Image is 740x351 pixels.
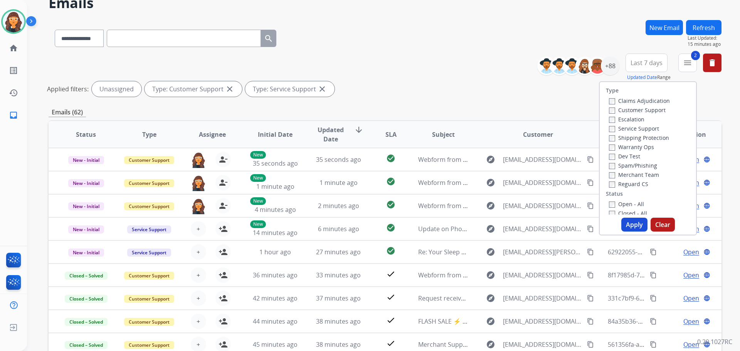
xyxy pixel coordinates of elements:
[219,270,228,280] mat-icon: person_add
[627,74,657,81] button: Updated Date
[256,182,294,191] span: 1 minute ago
[609,135,615,141] input: Shipping Protection
[608,248,725,256] span: 62922055-16a1-415c-8037-2c7d90fd5cbc
[264,34,273,43] mat-icon: search
[418,271,593,279] span: Webform from [EMAIL_ADDRESS][DOMAIN_NAME] on [DATE]
[626,54,668,72] button: Last 7 days
[503,340,582,349] span: [EMAIL_ADDRESS][DOMAIN_NAME]
[318,225,359,233] span: 6 minutes ago
[385,130,397,139] span: SLA
[253,228,298,237] span: 14 minutes ago
[609,211,615,217] input: Closed - All
[191,291,206,306] button: +
[219,340,228,349] mat-icon: person_add
[608,340,723,349] span: 561356fa-a423-4479-b5ce-f1e053bc1298
[587,272,594,279] mat-icon: content_copy
[386,223,395,232] mat-icon: check_circle
[523,130,553,139] span: Customer
[609,126,615,132] input: Service Support
[627,74,671,81] span: Range
[503,294,582,303] span: [EMAIL_ADDRESS][DOMAIN_NAME]
[127,225,171,233] span: Service Support
[418,340,637,349] span: Merchant Support #659301: How would you rate the support you received?
[609,153,640,160] label: Dev Test
[197,224,200,233] span: +
[418,155,593,164] span: Webform from [EMAIL_ADDRESS][DOMAIN_NAME] on [DATE]
[703,179,710,186] mat-icon: language
[354,125,363,134] mat-icon: arrow_downward
[68,249,104,257] span: New - Initial
[486,270,495,280] mat-icon: explore
[253,271,298,279] span: 36 minutes ago
[486,178,495,187] mat-icon: explore
[418,202,593,210] span: Webform from [EMAIL_ADDRESS][DOMAIN_NAME] on [DATE]
[683,58,692,67] mat-icon: menu
[197,340,200,349] span: +
[609,180,648,188] label: Reguard CS
[9,88,18,97] mat-icon: history
[191,267,206,283] button: +
[691,51,700,60] span: 2
[65,272,108,280] span: Closed – Solved
[199,130,226,139] span: Assignee
[316,155,361,164] span: 35 seconds ago
[601,57,619,75] div: +88
[386,177,395,186] mat-icon: check_circle
[316,317,361,326] span: 38 minutes ago
[250,174,266,182] p: New
[245,81,335,97] div: Type: Service Support
[683,270,699,280] span: Open
[124,272,174,280] span: Customer Support
[191,152,206,168] img: agent-avatar
[703,295,710,302] mat-icon: language
[587,249,594,255] mat-icon: content_copy
[250,151,266,159] p: New
[651,218,675,232] button: Clear
[609,98,615,104] input: Claims Adjudication
[253,340,298,349] span: 45 minutes ago
[320,178,358,187] span: 1 minute ago
[68,202,104,210] span: New - Initial
[191,314,206,329] button: +
[697,337,732,346] p: 0.20.1027RC
[606,87,619,94] label: Type
[650,318,657,325] mat-icon: content_copy
[258,130,293,139] span: Initial Date
[9,66,18,75] mat-icon: list_alt
[503,201,582,210] span: [EMAIL_ADDRESS][DOMAIN_NAME]
[124,295,174,303] span: Customer Support
[609,163,615,169] input: Spam/Phishing
[68,156,104,164] span: New - Initial
[609,210,647,217] label: Closed - All
[219,178,228,187] mat-icon: person_remove
[418,317,525,326] span: FLASH SALE ⚡ $200 Off RadWagon 5
[9,44,18,53] mat-icon: home
[587,318,594,325] mat-icon: content_copy
[609,162,657,169] label: Spam/Phishing
[609,106,666,114] label: Customer Support
[313,125,348,144] span: Updated Date
[219,224,228,233] mat-icon: person_add
[609,107,615,114] input: Customer Support
[68,179,104,187] span: New - Initial
[609,154,615,160] input: Dev Test
[253,159,298,168] span: 35 seconds ago
[688,41,721,47] span: 15 minutes ago
[219,155,228,164] mat-icon: person_remove
[650,295,657,302] mat-icon: content_copy
[197,247,200,257] span: +
[683,340,699,349] span: Open
[646,20,683,35] button: New Email
[486,155,495,164] mat-icon: explore
[587,202,594,209] mat-icon: content_copy
[386,316,395,325] mat-icon: check
[65,318,108,326] span: Closed – Solved
[197,270,200,280] span: +
[225,84,234,94] mat-icon: close
[145,81,242,97] div: Type: Customer Support
[124,156,174,164] span: Customer Support
[703,225,710,232] mat-icon: language
[609,181,615,188] input: Reguard CS
[418,248,538,256] span: Re: Your Sleep Country claim is approved
[76,130,96,139] span: Status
